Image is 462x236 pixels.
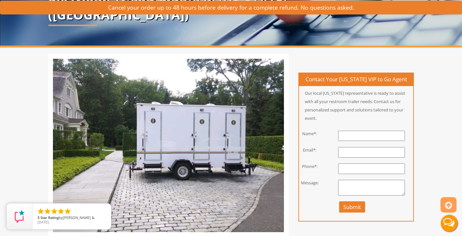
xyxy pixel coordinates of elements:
[294,131,325,137] div: Name*:
[294,180,325,186] div: Message:
[339,201,365,213] button: Submit
[13,210,26,223] img: Review Rating
[37,207,45,215] li: 
[50,207,58,215] li: 
[40,215,59,220] span: Star Rating
[57,207,65,215] li: 
[436,210,462,236] button: Live Chat
[38,215,39,220] span: 5
[294,163,325,170] div: Phone*:
[299,89,413,122] p: Our local [US_STATE] representative is ready to assist with all your restroom trailer needs. Cont...
[63,215,95,220] span: [PERSON_NAME] &.
[294,147,325,153] div: Email*:
[64,207,72,215] li: 
[38,220,49,224] span: [DATE]
[38,216,106,220] span: by
[53,59,284,232] img: Restroom trailer outdoors in Connecticut
[44,207,51,215] li: 
[299,73,413,86] h4: Contact Your [US_STATE] VIP to Go Agent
